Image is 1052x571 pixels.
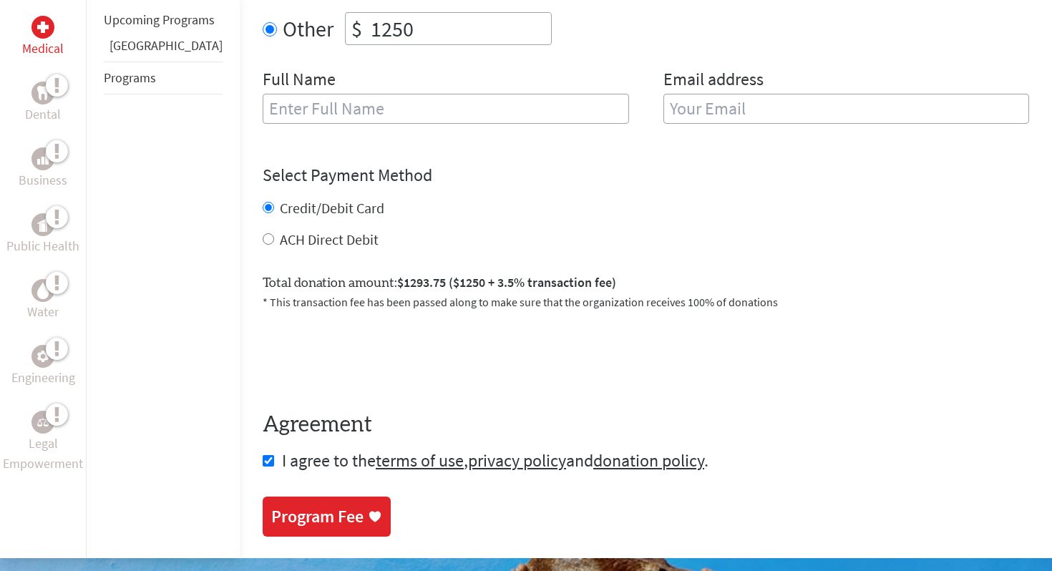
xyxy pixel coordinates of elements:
p: Dental [25,104,61,125]
a: Programs [104,69,156,86]
a: Public HealthPublic Health [6,213,79,256]
a: privacy policy [468,449,566,472]
label: Full Name [263,68,336,94]
img: Medical [37,21,49,33]
label: Other [283,12,333,45]
div: Engineering [31,345,54,368]
div: Medical [31,16,54,39]
p: Engineering [11,368,75,388]
a: BusinessBusiness [19,147,67,190]
p: Business [19,170,67,190]
input: Your Email [663,94,1030,124]
p: Legal Empowerment [3,434,83,474]
input: Enter Full Name [263,94,629,124]
label: ACH Direct Debit [280,230,379,248]
p: Medical [22,39,64,59]
div: $ [346,13,368,44]
label: Total donation amount: [263,273,616,293]
h4: Select Payment Method [263,164,1029,187]
p: * This transaction fee has been passed along to make sure that the organization receives 100% of ... [263,293,1029,311]
a: terms of use [376,449,464,472]
img: Water [37,282,49,298]
a: [GEOGRAPHIC_DATA] [109,37,223,54]
a: WaterWater [27,279,59,322]
a: donation policy [593,449,704,472]
img: Engineering [37,351,49,362]
span: $1293.75 ($1250 + 3.5% transaction fee) [397,274,616,291]
div: Dental [31,82,54,104]
img: Dental [37,86,49,99]
a: MedicalMedical [22,16,64,59]
h4: Agreement [263,412,1029,438]
p: Water [27,302,59,322]
a: DentalDental [25,82,61,125]
div: Water [31,279,54,302]
div: Legal Empowerment [31,411,54,434]
span: I agree to the , and . [282,449,708,472]
p: Public Health [6,236,79,256]
div: Business [31,147,54,170]
a: Legal EmpowermentLegal Empowerment [3,411,83,474]
a: Program Fee [263,497,391,537]
img: Business [37,153,49,165]
input: Enter Amount [368,13,551,44]
li: Upcoming Programs [104,4,223,36]
li: Belize [104,36,223,62]
a: Upcoming Programs [104,11,215,28]
div: Program Fee [271,505,364,528]
img: Public Health [37,218,49,232]
label: Credit/Debit Card [280,199,384,217]
iframe: reCAPTCHA [263,328,480,384]
label: Email address [663,68,764,94]
div: Public Health [31,213,54,236]
a: EngineeringEngineering [11,345,75,388]
li: Programs [104,62,223,94]
img: Legal Empowerment [37,418,49,426]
